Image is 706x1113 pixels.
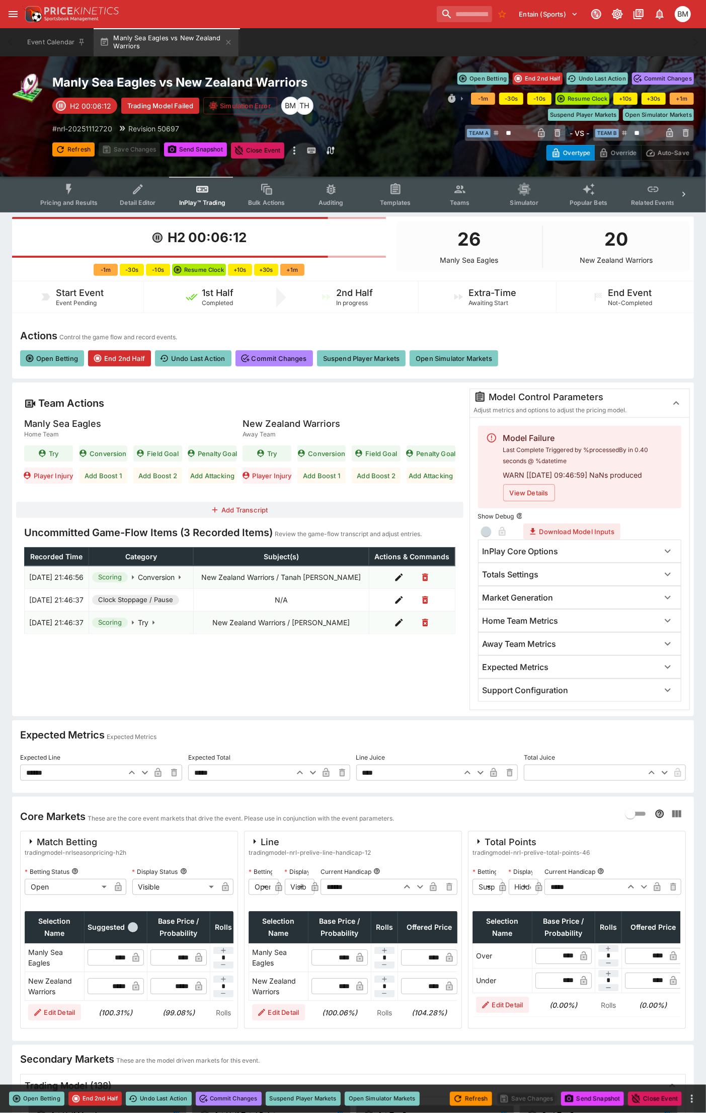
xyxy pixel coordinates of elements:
button: End 2nd Half [513,72,563,85]
button: No Bookmarks [494,6,510,22]
h4: Actions [20,329,57,342]
p: Betting Status [25,867,69,876]
div: WARN [[DATE] 09:46:59] NaNs produced [503,470,673,480]
button: Try [243,446,291,462]
img: rugby_league.png [12,72,44,105]
button: Manly Sea Eagles vs New Zealand Warriors [94,28,239,56]
button: Download Model Inputs [523,524,620,540]
button: Override [594,145,641,161]
button: Current Handicap [373,868,380,875]
p: Manly Sea Eagles [440,256,499,264]
button: Undo Last Action [567,72,628,85]
button: BJ Martin [672,3,694,25]
label: Total Juice [524,750,686,765]
button: Add Boost 2 [133,468,182,484]
div: Suspended [473,879,495,895]
button: Open Betting [20,350,84,366]
td: [DATE] 21:46:37 [25,588,89,611]
div: Visible [285,879,307,895]
button: +30s [642,93,666,105]
button: more [686,1093,698,1105]
div: Start From [546,145,694,161]
h6: Market Generation [483,592,554,603]
th: Offered Price [398,912,460,943]
button: -10s [527,93,552,105]
p: H2 00:06:12 [70,101,111,111]
div: Line [249,836,371,848]
th: Subject(s) [193,547,369,566]
span: Simulator [510,199,538,206]
button: Conversion [79,446,128,462]
div: Visible [132,879,218,895]
button: -1m [471,93,495,105]
h6: (100.06%) [311,1007,368,1018]
td: New Zealand Warriors [25,972,85,1001]
span: Pricing and Results [40,199,98,206]
div: Model Failure [503,432,673,444]
td: [DATE] 21:46:56 [25,566,89,588]
button: Field Goal [352,446,401,462]
span: Detail Editor [120,199,155,206]
button: Add Transcript [16,502,463,518]
p: Auto-Save [658,147,689,158]
div: BJ Martin [675,6,691,22]
p: Revision 50697 [128,123,179,134]
span: Home Team [24,429,101,439]
button: Commit Changes [236,350,313,366]
button: Add Boost 1 [297,468,346,484]
button: Conversion [297,446,346,462]
p: Current Handicap [321,867,371,876]
span: Not-Completed [608,299,653,307]
h6: (99.08%) [150,1007,207,1018]
th: Base Price / Probability [308,912,371,943]
p: Current Handicap [544,867,595,876]
button: Event Calendar [21,28,92,56]
button: Open Simulator Markets [410,350,498,366]
span: tradingmodel-nrl-prelive-total-points-46 [473,848,590,858]
h4: Core Markets [20,810,86,823]
h6: Away Team Metrics [483,639,557,649]
button: more [288,142,300,159]
button: Trading Model Failed [121,98,199,114]
button: Overtype [546,145,595,161]
button: Edit Detail [252,1004,305,1020]
h5: Start Event [56,287,104,299]
span: Templates [380,199,411,206]
span: Scoring [92,618,128,628]
span: Teams [450,199,470,206]
p: Conversion [138,572,175,582]
span: Clock Stoppage / Pause [92,595,179,605]
h1: H2 00:06:12 [168,229,247,246]
td: Over [473,943,532,968]
h6: Home Team Metrics [483,616,559,626]
img: PriceKinetics Logo [22,4,42,24]
h6: Support Configuration [483,685,569,696]
svg: Clock Controls [447,94,457,104]
div: Open [25,879,110,895]
button: -1m [94,264,118,276]
button: Try [24,446,73,462]
h6: Expected Metrics [483,662,549,673]
p: Override [611,147,637,158]
h5: End Event [608,287,652,299]
button: Send Snapshot [164,142,227,157]
td: Manly Sea Eagles [249,943,308,972]
p: Display Status [285,867,331,876]
button: open drawer [4,5,22,23]
h6: (0.00%) [624,1000,681,1010]
td: Under [473,968,532,993]
td: Manly Sea Eagles [25,943,85,972]
button: +10s [613,93,638,105]
button: Connected to PK [587,5,605,23]
h6: (0.00%) [535,1000,592,1010]
h4: Uncommitted Game-Flow Items (3 Recorded Items) [24,526,273,539]
h2: Copy To Clipboard [52,75,427,90]
img: PriceKinetics [44,7,119,15]
p: Overtype [563,147,590,158]
label: Expected Line [20,750,182,765]
span: Scoring [92,572,128,582]
button: +1m [280,264,304,276]
div: Total Points [473,836,590,848]
button: +10s [228,264,252,276]
h5: Extra-Time [468,287,516,299]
